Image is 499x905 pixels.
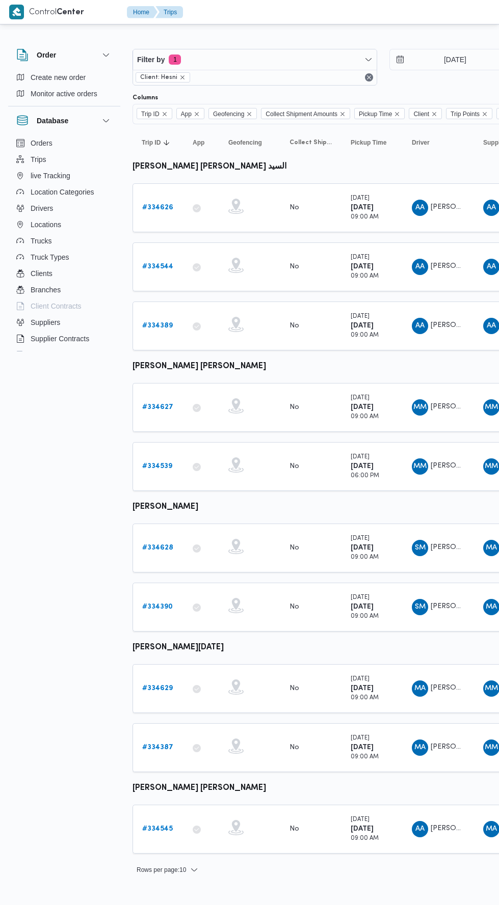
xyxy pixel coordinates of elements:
span: Trip ID [137,108,172,119]
div: Database [8,135,120,355]
b: # 334627 [142,404,173,410]
b: # 334389 [142,322,173,329]
small: 06:00 PM [351,473,379,479]
button: Geofencing [224,134,275,151]
b: # 334544 [142,263,173,270]
b: [DATE] [351,604,374,610]
div: No [290,602,299,612]
span: Client [409,108,442,119]
a: #334387 [142,742,173,754]
span: MM [485,739,498,756]
span: AA [487,200,496,216]
span: Trip ID [141,108,160,120]
a: #334627 [142,401,173,414]
button: live Tracking [12,168,116,184]
span: MM [413,399,427,416]
a: #334629 [142,682,173,695]
small: 09:00 AM [351,214,379,220]
span: MA [486,599,497,615]
span: MM [485,680,498,697]
b: [DATE] [351,544,374,551]
div: Abad Alihafz Alsaid Abadalihafz Alsaid [412,200,428,216]
div: Muhammad Manib Muhammad Abadalamuqusod [412,458,428,475]
b: # 334545 [142,826,173,832]
small: 09:00 AM [351,273,379,279]
button: Pickup Time [347,134,398,151]
span: Trip Points [446,108,492,119]
button: Trips [155,6,183,18]
span: Collect Shipment Amounts [266,108,337,120]
b: # 334628 [142,544,173,551]
div: Salam Muhammad Abadalltaif Salam [412,540,428,556]
span: MA [486,821,497,837]
small: [DATE] [351,676,370,682]
span: MA [414,680,426,697]
button: Clients [12,265,116,282]
svg: Sorted in descending order [163,139,171,147]
button: Remove Collect Shipment Amounts from selection in this group [339,111,346,117]
span: Client [413,108,429,120]
b: [DATE] [351,826,374,832]
span: Client Contracts [31,300,82,312]
span: Pickup Time [354,108,405,119]
button: App [189,134,214,151]
b: [DATE] [351,204,374,211]
span: Geofencing [213,108,244,120]
span: Filter by [137,53,165,66]
b: [DATE] [351,744,374,751]
button: Branches [12,282,116,298]
button: Trucks [12,233,116,249]
a: #334545 [142,823,173,835]
span: SM [415,599,426,615]
div: Muhammad Ammad Rmdhan Alsaid Muhammad [412,739,428,756]
b: [DATE] [351,463,374,470]
span: Collect Shipment Amounts [290,139,332,147]
small: [DATE] [351,817,370,822]
button: Location Categories [12,184,116,200]
button: Create new order [12,69,116,86]
span: Rows per page : 10 [137,864,186,876]
b: # 334387 [142,744,173,751]
span: Collect Shipment Amounts [261,108,350,119]
a: #334390 [142,601,173,613]
b: [DATE] [351,263,374,270]
button: Driver [408,134,469,151]
span: MM [485,399,498,416]
div: Order [8,69,120,106]
div: No [290,403,299,412]
button: Remove Pickup Time from selection in this group [394,111,400,117]
span: MM [485,458,498,475]
span: Driver [412,139,430,147]
b: [DATE] [351,685,374,692]
small: [DATE] [351,595,370,600]
span: SM [415,540,426,556]
span: MA [414,739,426,756]
button: Remove Trip ID from selection in this group [162,111,168,117]
button: Locations [12,216,116,233]
button: Remove [363,71,375,84]
button: Rows per page:10 [133,864,202,876]
small: 09:00 AM [351,555,379,560]
div: No [290,262,299,271]
button: Database [16,115,112,127]
b: # 334390 [142,604,173,610]
button: Devices [12,347,116,363]
b: # 334539 [142,463,172,470]
a: #334626 [142,202,173,214]
span: AA [415,259,425,275]
b: # 334629 [142,685,173,692]
small: [DATE] [351,196,370,201]
span: [PERSON_NAME] [431,603,489,610]
small: 09:00 AM [351,414,379,420]
span: Devices [31,349,56,361]
small: 09:00 AM [351,754,379,760]
span: Geofencing [208,108,257,119]
span: Clients [31,267,52,280]
span: Monitor active orders [31,88,97,100]
button: Monitor active orders [12,86,116,102]
button: Drivers [12,200,116,216]
b: [PERSON_NAME] [PERSON_NAME] السيد [133,163,286,171]
a: #334544 [142,261,173,273]
span: 1 active filters [169,54,181,65]
span: Create new order [31,71,86,84]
